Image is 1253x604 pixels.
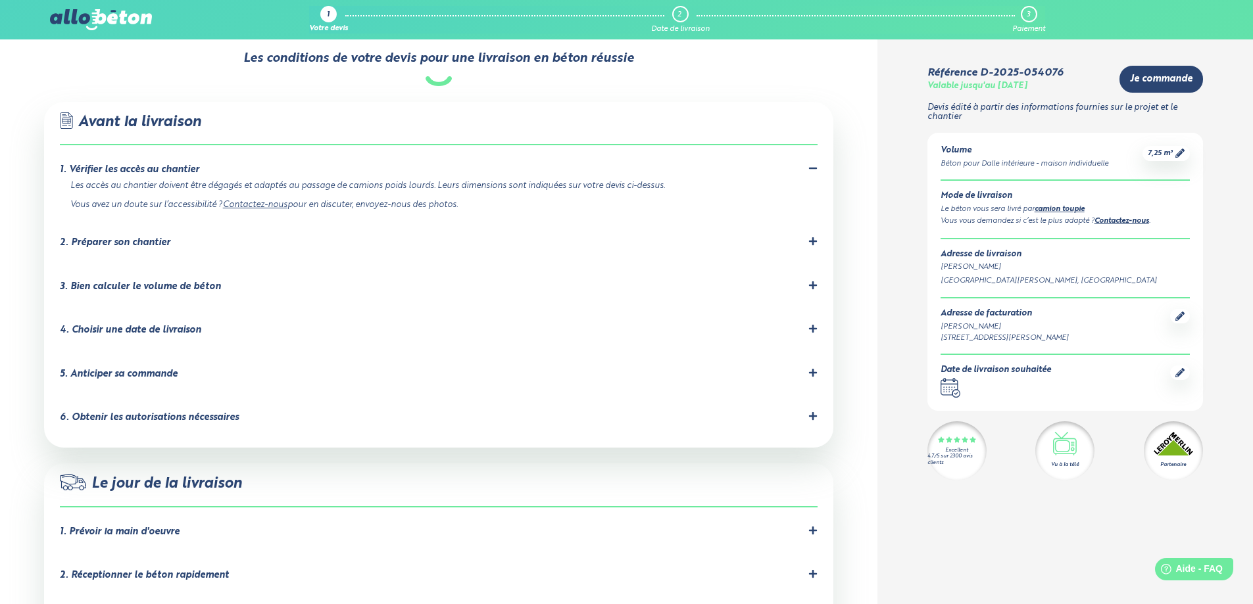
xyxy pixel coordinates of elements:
a: 2 Date de livraison [651,6,710,34]
div: [PERSON_NAME] [941,321,1069,333]
div: 3. Bien calculer le volume de béton [60,281,221,292]
div: Date de livraison [651,25,710,34]
a: 1 Votre devis [309,6,348,34]
div: 3 [1027,11,1030,19]
div: 6. Obtenir les autorisations nécessaires [60,412,239,423]
div: Vous vous demandez si c’est le plus adapté ? . [941,216,1190,227]
div: Partenaire [1160,461,1186,469]
iframe: Help widget launcher [1136,553,1239,590]
a: Contactez-nous [223,200,287,209]
a: Contactez-nous [1094,218,1149,225]
div: Mode de livraison [941,191,1190,201]
div: [STREET_ADDRESS][PERSON_NAME] [941,333,1069,344]
div: Excellent [945,448,968,453]
div: 1. Vérifier les accès au chantier [60,164,199,175]
a: camion toupie [1035,206,1085,213]
div: 5. Anticiper sa commande [60,369,178,380]
div: Votre devis [309,25,348,34]
div: Béton pour Dalle intérieure - maison individuelle [941,158,1108,170]
div: [GEOGRAPHIC_DATA][PERSON_NAME], [GEOGRAPHIC_DATA] [941,275,1190,287]
div: 2. Préparer son chantier [60,237,170,248]
div: Le béton vous sera livré par [941,204,1190,216]
a: Je commande [1119,66,1203,93]
div: Vu à la télé [1051,461,1079,469]
div: Le jour de la livraison [60,474,818,507]
div: Les conditions de votre devis pour une livraison en béton réussie [243,51,634,66]
div: 1. Prévoir la main d'oeuvre [60,526,180,538]
div: Adresse de livraison [941,250,1190,260]
div: Les accès au chantier doivent être dégagés et adaptés au passage de camions poids lourds. Leurs d... [70,181,802,210]
img: allobéton [50,9,151,30]
div: Avant la livraison [60,112,818,146]
div: [PERSON_NAME] [941,262,1190,273]
div: 4. Choisir une date de livraison [60,325,201,336]
span: Je commande [1130,74,1192,85]
img: truck.c7a9816ed8b9b1312949.png [60,474,87,490]
div: Paiement [1012,25,1045,34]
p: Devis édité à partir des informations fournies sur le projet et le chantier [927,103,1203,122]
div: 1 [327,11,330,20]
div: 4.7/5 sur 2300 avis clients [927,453,987,465]
div: Adresse de facturation [941,309,1069,319]
div: Date de livraison souhaitée [941,365,1051,375]
div: 2 [677,11,681,19]
div: 2. Réceptionner le béton rapidement [60,570,229,581]
div: Référence D-2025-054076 [927,67,1063,79]
div: Valable jusqu'au [DATE] [927,81,1027,91]
div: Volume [941,146,1108,156]
a: 3 Paiement [1012,6,1045,34]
